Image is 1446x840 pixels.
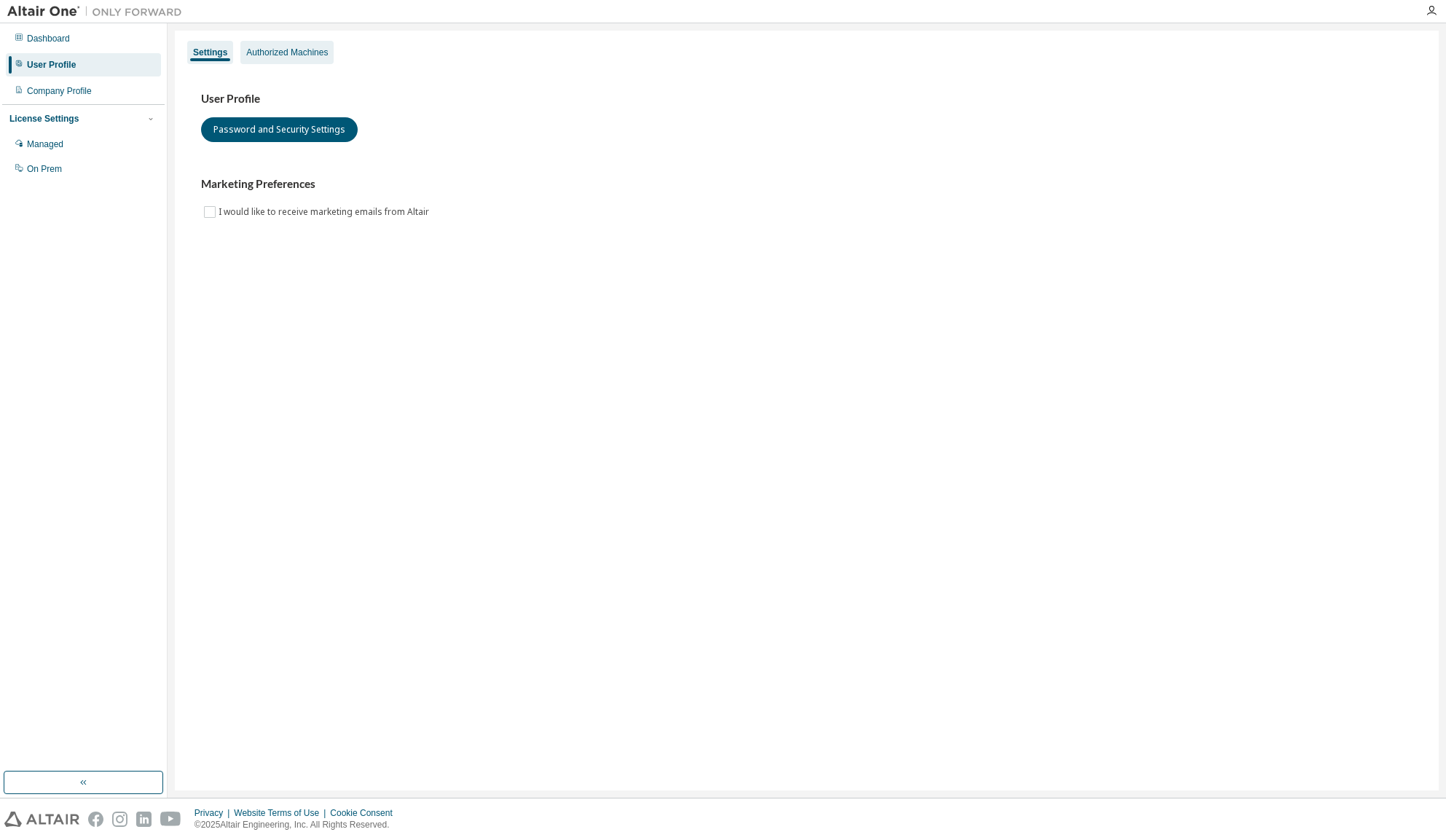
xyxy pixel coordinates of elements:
div: Settings [193,47,227,58]
img: altair_logo.svg [4,812,79,827]
div: Company Profile [27,85,92,97]
div: Privacy [194,807,234,819]
p: © 2025 Altair Engineering, Inc. All Rights Reserved. [194,819,401,831]
div: Managed [27,138,63,150]
div: License Settings [9,113,79,125]
div: User Profile [27,59,76,71]
img: instagram.svg [112,812,127,827]
div: Cookie Consent [330,807,401,819]
label: I would like to receive marketing emails from Altair [219,203,432,221]
div: On Prem [27,163,62,175]
h3: Marketing Preferences [201,177,1412,192]
div: Website Terms of Use [234,807,330,819]
img: facebook.svg [88,812,103,827]
div: Authorized Machines [246,47,328,58]
img: linkedin.svg [136,812,152,827]
div: Dashboard [27,33,70,44]
button: Password and Security Settings [201,117,358,142]
img: youtube.svg [160,812,181,827]
img: Altair One [7,4,189,19]
h3: User Profile [201,92,1412,106]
